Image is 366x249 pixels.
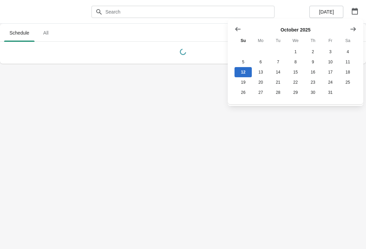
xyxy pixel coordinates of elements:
input: Search [105,6,274,18]
button: Monday October 20 2025 [252,77,269,87]
button: Tuesday October 21 2025 [269,77,287,87]
button: Show next month, November 2025 [347,23,359,35]
button: Wednesday October 22 2025 [287,77,304,87]
th: Wednesday [287,35,304,47]
th: Friday [322,35,339,47]
th: Tuesday [269,35,287,47]
th: Saturday [339,35,357,47]
button: Show previous month, September 2025 [232,23,244,35]
button: [DATE] [309,6,343,18]
button: Thursday October 23 2025 [304,77,322,87]
button: Thursday October 30 2025 [304,87,322,98]
th: Thursday [304,35,322,47]
button: Tuesday October 14 2025 [269,67,287,77]
button: Friday October 31 2025 [322,87,339,98]
button: Saturday October 25 2025 [339,77,357,87]
button: Monday October 6 2025 [252,57,269,67]
button: Sunday October 26 2025 [235,87,252,98]
button: Friday October 17 2025 [322,67,339,77]
button: Tuesday October 7 2025 [269,57,287,67]
button: Monday October 13 2025 [252,67,269,77]
button: Wednesday October 1 2025 [287,47,304,57]
th: Monday [252,35,269,47]
button: Tuesday October 28 2025 [269,87,287,98]
button: Thursday October 2 2025 [304,47,322,57]
button: Sunday October 19 2025 [235,77,252,87]
button: Saturday October 4 2025 [339,47,357,57]
button: Sunday October 5 2025 [235,57,252,67]
button: Friday October 10 2025 [322,57,339,67]
button: Wednesday October 15 2025 [287,67,304,77]
th: Sunday [235,35,252,47]
button: Today Sunday October 12 2025 [235,67,252,77]
span: Schedule [4,27,35,39]
button: Wednesday October 8 2025 [287,57,304,67]
button: Thursday October 16 2025 [304,67,322,77]
button: Monday October 27 2025 [252,87,269,98]
button: Wednesday October 29 2025 [287,87,304,98]
button: Saturday October 18 2025 [339,67,357,77]
button: Friday October 3 2025 [322,47,339,57]
span: All [37,27,54,39]
button: Thursday October 9 2025 [304,57,322,67]
button: Saturday October 11 2025 [339,57,357,67]
button: Friday October 24 2025 [322,77,339,87]
span: [DATE] [319,9,334,15]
